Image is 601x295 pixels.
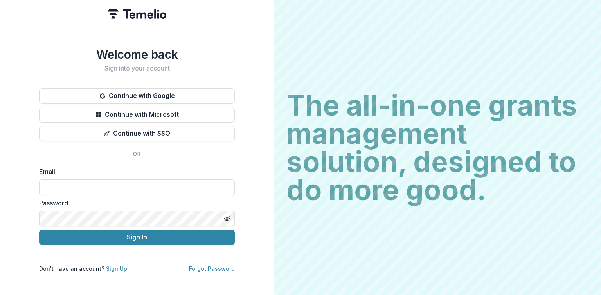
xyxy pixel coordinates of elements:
a: Forgot Password [189,265,235,272]
label: Password [39,198,230,208]
button: Sign In [39,230,235,245]
button: Continue with SSO [39,126,235,141]
label: Email [39,167,230,176]
h2: Sign into your account [39,65,235,72]
img: Temelio [108,9,166,19]
button: Continue with Google [39,88,235,104]
button: Continue with Microsoft [39,107,235,123]
button: Toggle password visibility [221,212,233,225]
h1: Welcome back [39,47,235,62]
a: Sign Up [106,265,127,272]
p: Don't have an account? [39,264,127,273]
